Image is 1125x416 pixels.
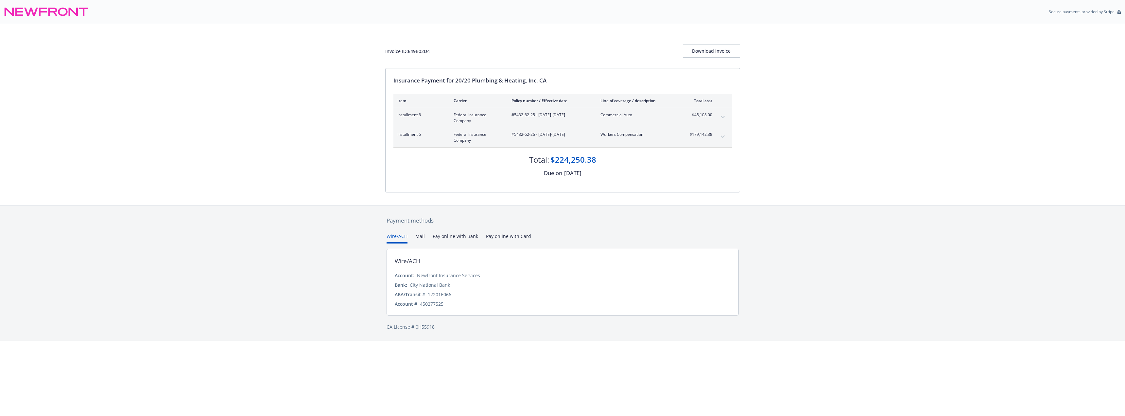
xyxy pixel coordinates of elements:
[387,323,739,330] div: CA License # 0H55918
[683,45,740,58] button: Download Invoice
[395,300,417,307] div: Account #
[387,233,407,244] button: Wire/ACH
[415,233,425,244] button: Mail
[600,132,677,137] span: Workers Compensation
[600,112,677,118] span: Commercial Auto
[683,45,740,57] div: Download Invoice
[564,169,581,177] div: [DATE]
[1049,9,1115,14] p: Secure payments provided by Stripe
[454,132,501,143] span: Federal Insurance Company
[718,132,728,142] button: expand content
[395,281,407,288] div: Bank:
[718,112,728,122] button: expand content
[454,98,501,103] div: Carrier
[397,132,443,137] span: Installment 6
[393,128,732,147] div: Installment 6Federal Insurance Company#5432-62-26 - [DATE]-[DATE]Workers Compensation$179,142.38e...
[417,272,480,279] div: Newfront Insurance Services
[550,154,596,165] div: $224,250.38
[454,112,501,124] span: Federal Insurance Company
[600,98,677,103] div: Line of coverage / description
[385,48,430,55] div: Invoice ID: 649B02D4
[397,112,443,118] span: Installment 6
[395,291,425,298] div: ABA/Transit #
[420,300,443,307] div: 450277525
[688,112,712,118] span: $45,108.00
[428,291,451,298] div: 122016066
[529,154,549,165] div: Total:
[688,98,712,103] div: Total cost
[511,132,590,137] span: #5432-62-26 - [DATE]-[DATE]
[511,112,590,118] span: #5432-62-25 - [DATE]-[DATE]
[688,132,712,137] span: $179,142.38
[387,216,739,225] div: Payment methods
[486,233,531,244] button: Pay online with Card
[410,281,450,288] div: City National Bank
[395,257,420,265] div: Wire/ACH
[433,233,478,244] button: Pay online with Bank
[511,98,590,103] div: Policy number / Effective date
[544,169,562,177] div: Due on
[393,76,732,85] div: Insurance Payment for 20/20 Plumbing & Heating, Inc. CA
[397,98,443,103] div: Item
[395,272,414,279] div: Account:
[393,108,732,128] div: Installment 6Federal Insurance Company#5432-62-25 - [DATE]-[DATE]Commercial Auto$45,108.00expand ...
